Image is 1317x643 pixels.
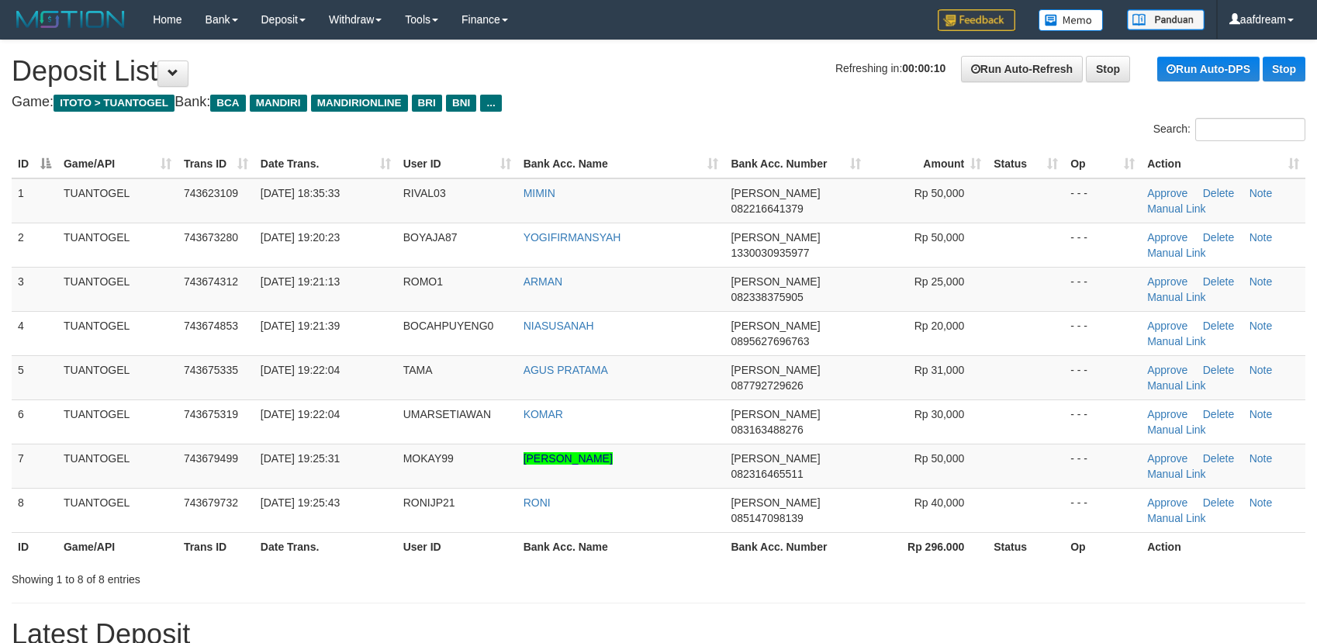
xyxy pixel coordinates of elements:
[250,95,307,112] span: MANDIRI
[403,408,491,420] span: UMARSETIAWAN
[914,275,965,288] span: Rp 25,000
[731,408,820,420] span: [PERSON_NAME]
[1147,408,1187,420] a: Approve
[261,452,340,465] span: [DATE] 19:25:31
[254,150,397,178] th: Date Trans.: activate to sort column ascending
[57,532,178,561] th: Game/API
[12,178,57,223] td: 1
[57,223,178,267] td: TUANTOGEL
[12,532,57,561] th: ID
[731,247,809,259] span: Copy 1330030935977 to clipboard
[1250,187,1273,199] a: Note
[1147,512,1206,524] a: Manual Link
[178,150,254,178] th: Trans ID: activate to sort column ascending
[1195,118,1305,141] input: Search:
[12,311,57,355] td: 4
[1064,150,1141,178] th: Op: activate to sort column ascending
[178,532,254,561] th: Trans ID
[311,95,408,112] span: MANDIRIONLINE
[1157,57,1260,81] a: Run Auto-DPS
[1147,291,1206,303] a: Manual Link
[914,231,965,244] span: Rp 50,000
[1086,56,1130,82] a: Stop
[184,364,238,376] span: 743675335
[524,452,613,465] a: [PERSON_NAME]
[403,496,455,509] span: RONIJP21
[731,423,803,436] span: Copy 083163488276 to clipboard
[184,231,238,244] span: 743673280
[1203,320,1234,332] a: Delete
[1147,423,1206,436] a: Manual Link
[1064,223,1141,267] td: - - -
[731,364,820,376] span: [PERSON_NAME]
[731,512,803,524] span: Copy 085147098139 to clipboard
[1250,275,1273,288] a: Note
[12,399,57,444] td: 6
[1250,320,1273,332] a: Note
[1064,178,1141,223] td: - - -
[1064,355,1141,399] td: - - -
[914,364,965,376] span: Rp 31,000
[57,267,178,311] td: TUANTOGEL
[1250,452,1273,465] a: Note
[731,202,803,215] span: Copy 082216641379 to clipboard
[184,496,238,509] span: 743679732
[1147,468,1206,480] a: Manual Link
[57,311,178,355] td: TUANTOGEL
[1141,532,1305,561] th: Action
[1203,187,1234,199] a: Delete
[12,488,57,532] td: 8
[403,231,458,244] span: BOYAJA87
[403,187,446,199] span: RIVAL03
[12,8,130,31] img: MOTION_logo.png
[57,355,178,399] td: TUANTOGEL
[1250,231,1273,244] a: Note
[12,95,1305,110] h4: Game: Bank:
[914,408,965,420] span: Rp 30,000
[724,150,867,178] th: Bank Acc. Number: activate to sort column ascending
[1064,399,1141,444] td: - - -
[1064,267,1141,311] td: - - -
[1147,247,1206,259] a: Manual Link
[1147,231,1187,244] a: Approve
[724,532,867,561] th: Bank Acc. Number
[1203,452,1234,465] a: Delete
[12,223,57,267] td: 2
[54,95,175,112] span: ITOTO > TUANTOGEL
[517,150,725,178] th: Bank Acc. Name: activate to sort column ascending
[524,231,621,244] a: YOGIFIRMANSYAH
[12,150,57,178] th: ID: activate to sort column descending
[1250,496,1273,509] a: Note
[1147,275,1187,288] a: Approve
[1203,364,1234,376] a: Delete
[987,532,1064,561] th: Status
[867,532,987,561] th: Rp 296.000
[12,355,57,399] td: 5
[184,408,238,420] span: 743675319
[1147,187,1187,199] a: Approve
[12,565,538,587] div: Showing 1 to 8 of 8 entries
[938,9,1015,31] img: Feedback.jpg
[397,532,517,561] th: User ID
[480,95,501,112] span: ...
[254,532,397,561] th: Date Trans.
[524,275,563,288] a: ARMAN
[1127,9,1205,30] img: panduan.png
[261,364,340,376] span: [DATE] 19:22:04
[57,178,178,223] td: TUANTOGEL
[914,187,965,199] span: Rp 50,000
[731,468,803,480] span: Copy 082316465511 to clipboard
[731,291,803,303] span: Copy 082338375905 to clipboard
[210,95,245,112] span: BCA
[184,187,238,199] span: 743623109
[261,408,340,420] span: [DATE] 19:22:04
[261,275,340,288] span: [DATE] 19:21:13
[57,150,178,178] th: Game/API: activate to sort column ascending
[397,150,517,178] th: User ID: activate to sort column ascending
[1147,379,1206,392] a: Manual Link
[261,496,340,509] span: [DATE] 19:25:43
[517,532,725,561] th: Bank Acc. Name
[524,320,594,332] a: NIASUSANAH
[524,496,551,509] a: RONI
[12,56,1305,87] h1: Deposit List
